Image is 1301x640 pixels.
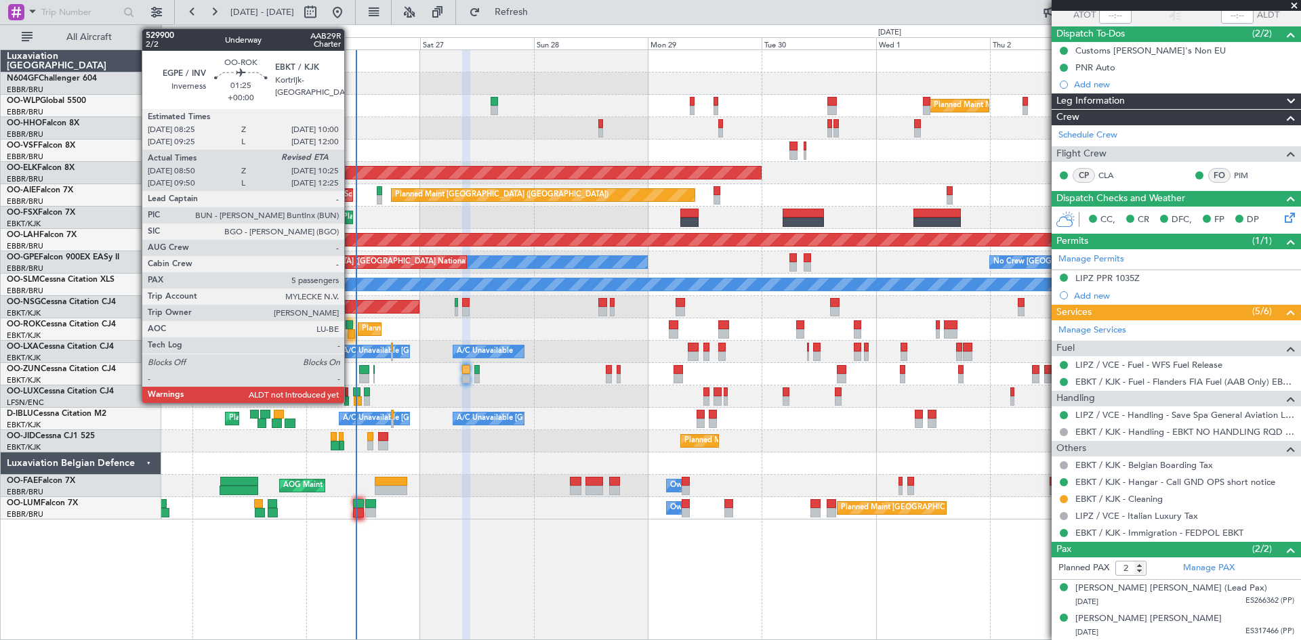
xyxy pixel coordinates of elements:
[7,119,42,127] span: OO-HHO
[229,408,380,429] div: Planned Maint Nice ([GEOGRAPHIC_DATA])
[7,330,41,341] a: EBKT/KJK
[1075,62,1115,73] div: PNR Auto
[362,319,520,339] div: Planned Maint Kortrijk-[GEOGRAPHIC_DATA]
[1075,376,1294,387] a: EBKT / KJK - Fuel - Flanders FIA Fuel (AAB Only) EBKT / KJK
[1056,191,1185,207] span: Dispatch Checks and Weather
[1075,612,1222,626] div: [PERSON_NAME] [PERSON_NAME]
[1075,597,1098,607] span: [DATE]
[1075,582,1267,595] div: [PERSON_NAME] [PERSON_NAME] (Lead Pax)
[7,308,41,318] a: EBKT/KJK
[7,174,43,184] a: EBBR/BRU
[670,498,762,518] div: Owner Melsbroek Air Base
[7,420,41,430] a: EBKT/KJK
[7,477,75,485] a: OO-FAEFalcon 7X
[41,2,119,22] input: Trip Number
[7,152,43,162] a: EBBR/BRU
[1247,213,1259,227] span: DP
[7,231,39,239] span: OO-LAH
[7,253,119,261] a: OO-GPEFalcon 900EX EASy II
[395,185,608,205] div: Planned Maint [GEOGRAPHIC_DATA] ([GEOGRAPHIC_DATA])
[7,387,39,396] span: OO-LUX
[7,129,43,140] a: EBBR/BRU
[7,286,43,296] a: EBBR/BRU
[1208,168,1231,183] div: FO
[1252,542,1272,556] span: (2/2)
[7,219,41,229] a: EBKT/KJK
[1075,510,1198,521] a: LIPZ / VCE - Italian Luxury Tax
[1098,169,1129,182] a: CLA
[1075,459,1213,471] a: EBKT / KJK - Belgian Boarding Tax
[1074,79,1294,90] div: Add new
[1075,627,1098,637] span: [DATE]
[7,119,79,127] a: OO-HHOFalcon 8X
[1056,146,1107,162] span: Flight Crew
[7,387,114,396] a: OO-LUXCessna Citation CJ4
[1056,391,1095,406] span: Handling
[762,37,875,49] div: Tue 30
[7,442,41,452] a: EBKT/KJK
[7,74,39,83] span: N604GF
[7,142,75,150] a: OO-VSFFalcon 8X
[7,375,41,385] a: EBKT/KJK
[343,341,595,362] div: A/C Unavailable [GEOGRAPHIC_DATA] ([GEOGRAPHIC_DATA] National)
[1257,9,1279,22] span: ALDT
[7,487,43,497] a: EBBR/BRU
[7,499,78,507] a: OO-LUMFalcon 7X
[7,509,43,519] a: EBBR/BRU
[196,252,423,272] div: No Crew [GEOGRAPHIC_DATA] ([GEOGRAPHIC_DATA] National)
[7,276,115,284] a: OO-SLMCessna Citation XLS
[878,27,901,39] div: [DATE]
[1056,26,1125,42] span: Dispatch To-Dos
[7,320,116,328] a: OO-ROKCessna Citation CJ4
[7,432,35,440] span: OO-JID
[684,431,842,451] div: Planned Maint Kortrijk-[GEOGRAPHIC_DATA]
[841,498,1086,518] div: Planned Maint [GEOGRAPHIC_DATA] ([GEOGRAPHIC_DATA] National)
[1245,626,1294,637] span: ES317466 (PP)
[1245,595,1294,607] span: ES266362 (PP)
[483,7,540,17] span: Refresh
[934,95,1031,116] div: Planned Maint Milan (Linate)
[1075,476,1275,488] a: EBKT / KJK - Hangar - Call GND OPS short notice
[7,276,39,284] span: OO-SLM
[7,343,39,351] span: OO-LXA
[1073,168,1095,183] div: CP
[1252,26,1272,41] span: (2/2)
[1075,493,1163,505] a: EBKT / KJK - Cleaning
[1056,441,1086,456] span: Others
[1056,542,1071,557] span: Pax
[192,37,306,49] div: Thu 25
[990,37,1104,49] div: Thu 2
[1075,409,1294,421] a: LIPZ / VCE - Handling - Save Spa General Aviation LIPZ / VCE
[343,207,501,228] div: Planned Maint Kortrijk-[GEOGRAPHIC_DATA]
[7,263,43,274] a: EBBR/BRU
[7,97,40,105] span: OO-WLP
[35,33,143,42] span: All Aircraft
[1074,290,1294,301] div: Add new
[7,398,44,408] a: LFSN/ENC
[7,186,36,194] span: OO-AIE
[15,26,147,48] button: All Aircraft
[1075,45,1226,56] div: Customs [PERSON_NAME]'s Non EU
[7,164,75,172] a: OO-ELKFalcon 8X
[306,37,420,49] div: Fri 26
[1056,341,1075,356] span: Fuel
[1138,213,1149,227] span: CR
[7,164,37,172] span: OO-ELK
[7,410,33,418] span: D-IBLU
[7,432,95,440] a: OO-JIDCessna CJ1 525
[7,186,73,194] a: OO-AIEFalcon 7X
[110,118,222,138] div: Planned Maint Geneva (Cointrin)
[7,196,43,207] a: EBBR/BRU
[1234,169,1264,182] a: PIM
[7,241,43,251] a: EBBR/BRU
[7,142,38,150] span: OO-VSF
[7,231,77,239] a: OO-LAHFalcon 7X
[648,37,762,49] div: Mon 29
[1075,426,1294,438] a: EBKT / KJK - Handling - EBKT NO HANDLING RQD FOR CJ
[7,499,41,507] span: OO-LUM
[876,37,990,49] div: Wed 1
[7,107,43,117] a: EBBR/BRU
[7,343,114,351] a: OO-LXACessna Citation CJ4
[457,341,513,362] div: A/C Unavailable
[1058,561,1109,575] label: Planned PAX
